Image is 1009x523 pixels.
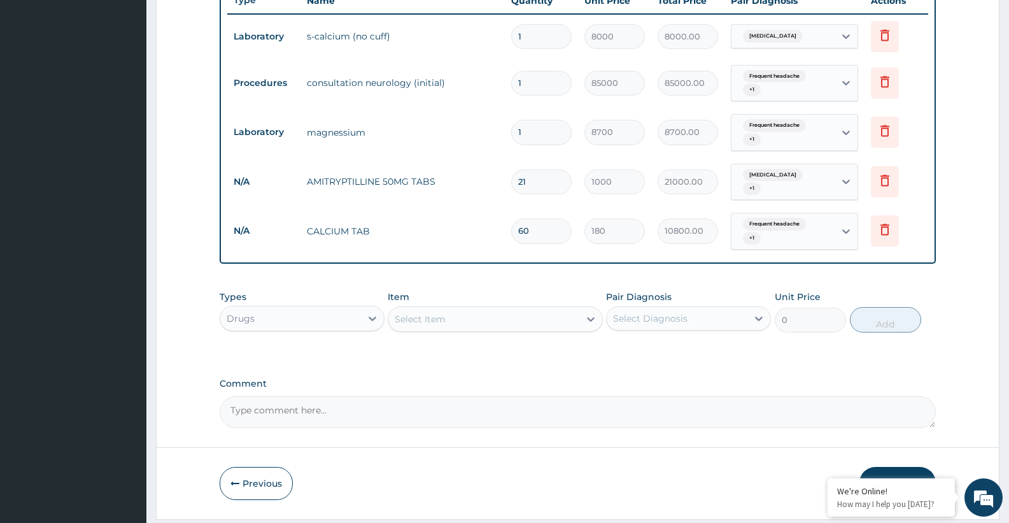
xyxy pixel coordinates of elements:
label: Comment [220,378,936,389]
td: AMITRYPTILLINE 50MG TABS [300,169,505,194]
span: [MEDICAL_DATA] [743,30,803,43]
p: How may I help you today? [837,499,945,510]
img: d_794563401_company_1708531726252_794563401 [24,64,52,96]
span: Frequent headache [743,218,806,231]
label: Pair Diagnosis [606,290,672,303]
td: consultation neurology (initial) [300,70,505,96]
span: Frequent headache [743,119,806,132]
td: Laboratory [227,25,300,48]
textarea: Type your message and hit 'Enter' [6,348,243,392]
span: + 1 [743,83,761,96]
span: Frequent headache [743,70,806,83]
button: Add [850,307,921,333]
div: Chat with us now [66,71,214,88]
span: + 1 [743,232,761,245]
td: Laboratory [227,120,300,144]
span: [MEDICAL_DATA] [743,169,803,182]
button: Previous [220,467,293,500]
button: Submit [859,467,936,500]
td: s-calcium (no cuff) [300,24,505,49]
div: Minimize live chat window [209,6,239,37]
div: Select Diagnosis [613,312,688,325]
td: CALCIUM TAB [300,219,505,244]
td: N/A [227,170,300,194]
label: Item [388,290,409,303]
label: Types [220,292,246,303]
div: Select Item [395,313,446,326]
span: We're online! [74,161,176,289]
label: Unit Price [775,290,821,303]
span: + 1 [743,182,761,195]
td: magnessium [300,120,505,145]
td: Procedures [227,71,300,95]
span: + 1 [743,133,761,146]
td: N/A [227,219,300,243]
div: We're Online! [837,485,945,497]
div: Drugs [227,312,255,325]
